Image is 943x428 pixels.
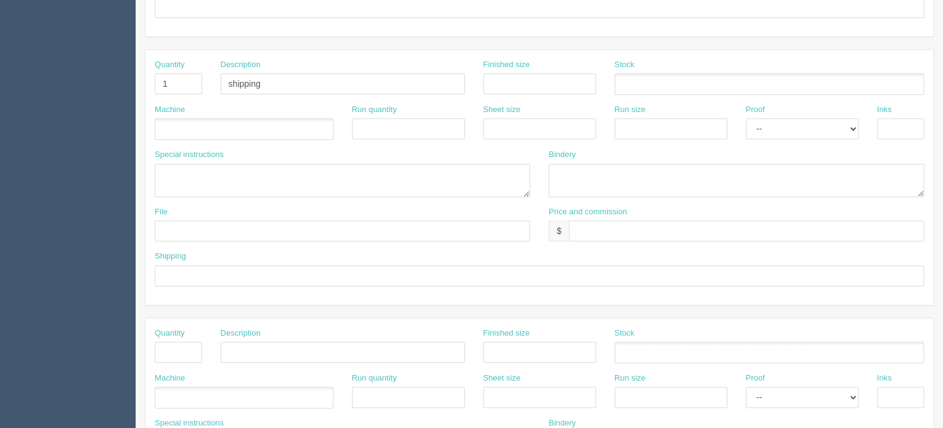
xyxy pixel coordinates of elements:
label: Quantity [155,328,184,339]
label: Price and commission [549,206,627,218]
label: Run size [614,373,646,384]
label: Machine [155,373,185,384]
label: Inks [877,373,892,384]
label: Stock [614,328,635,339]
label: Sheet size [483,373,521,384]
label: Description [221,328,261,339]
label: Finished size [483,328,530,339]
label: File [155,206,168,218]
label: Proof [746,373,765,384]
label: Quantity [155,59,184,71]
label: Shipping [155,251,186,262]
label: Run size [614,104,646,116]
div: $ [549,220,569,241]
label: Finished size [483,59,530,71]
label: Stock [614,59,635,71]
label: Proof [746,104,765,116]
label: Run quantity [352,373,397,384]
label: Bindery [549,149,576,161]
label: Inks [877,104,892,116]
label: Description [221,59,261,71]
label: Machine [155,104,185,116]
label: Special instructions [155,149,224,161]
label: Sheet size [483,104,521,116]
label: Run quantity [352,104,397,116]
